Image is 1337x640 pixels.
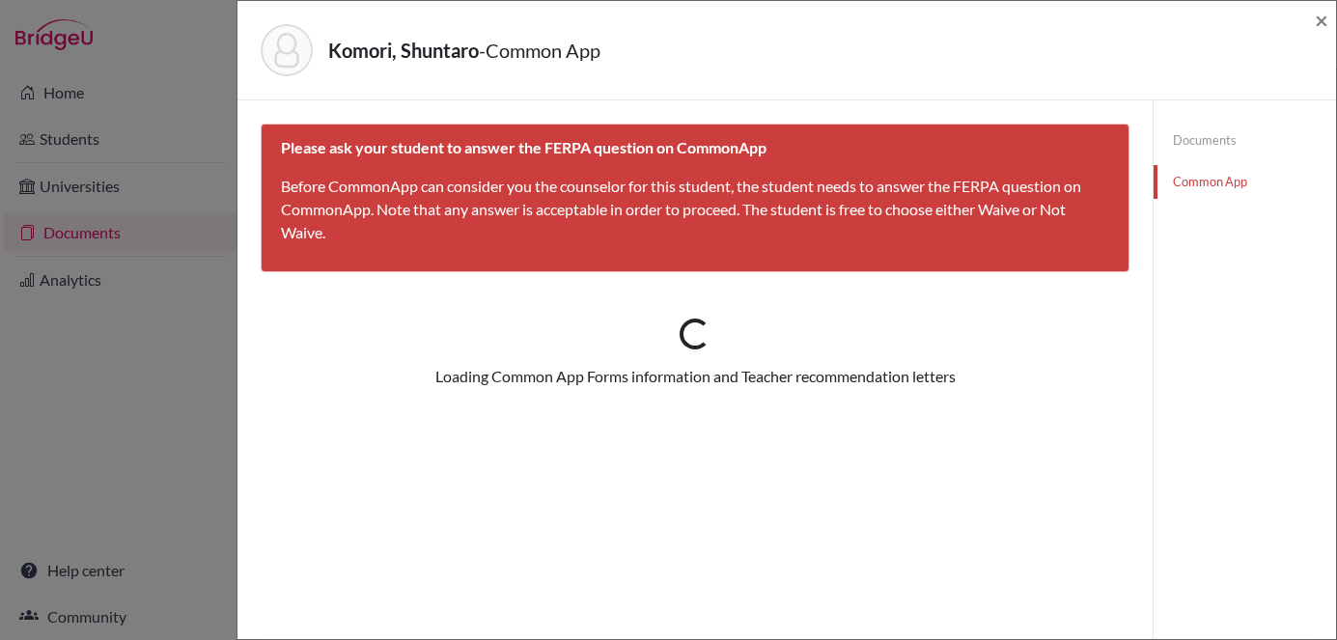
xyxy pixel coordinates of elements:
strong: Komori, Shuntaro [328,39,479,62]
button: Close [1315,9,1328,32]
b: Please ask your student to answer the FERPA question on CommonApp [281,138,766,156]
span: - Common App [479,39,600,62]
span: × [1315,6,1328,34]
a: Documents [1154,124,1336,157]
p: Before CommonApp can consider you the counselor for this student, the student needs to answer the... [281,175,1109,244]
a: Common App [1154,165,1336,199]
div: Loading Common App Forms information and Teacher recommendation letters [435,365,956,388]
